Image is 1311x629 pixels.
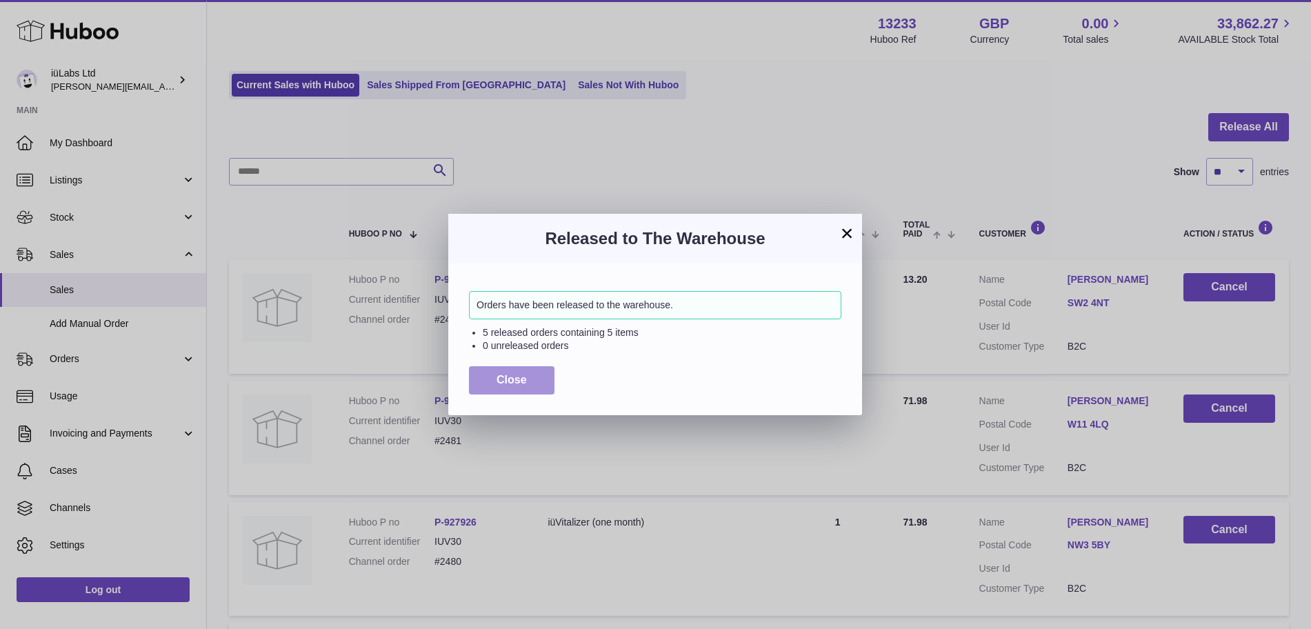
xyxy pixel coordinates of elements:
[483,326,841,339] li: 5 released orders containing 5 items
[469,228,841,250] h3: Released to The Warehouse
[469,291,841,319] div: Orders have been released to the warehouse.
[839,225,855,241] button: ×
[497,374,527,386] span: Close
[469,366,554,395] button: Close
[483,339,841,352] li: 0 unreleased orders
